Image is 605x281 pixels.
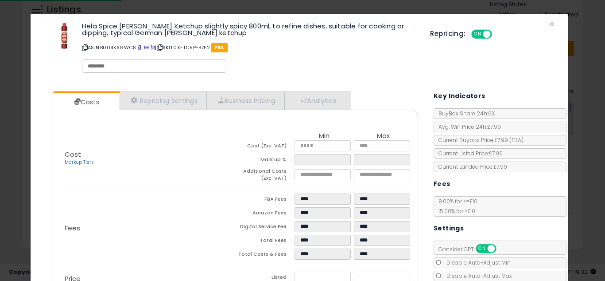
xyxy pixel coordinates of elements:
[82,40,417,55] p: ASIN: B004KSGWC8 | SKU: 0X-TC5P-B7F2
[235,168,295,184] td: Additional Costs (Exc. VAT)
[235,154,295,168] td: Mark up %
[472,31,483,38] span: ON
[50,23,77,49] img: 31lFUbNZp5L._SL60_.jpg
[211,43,228,52] span: FBA
[434,207,475,215] span: 15.00 % for > £10
[82,23,417,36] h3: Hela Spice [PERSON_NAME] Ketchup slightly spicy 800ml, to refine dishes, suitable for cooking or ...
[434,150,503,157] span: Current Listed Price: £7.99
[137,44,142,51] a: BuyBox page
[235,207,295,221] td: Amazon Fees
[434,123,501,131] span: Avg. Win Price 24h: £7.99
[235,221,295,235] td: Digital Service Fee
[120,91,207,110] a: Repricing Settings
[477,245,488,253] span: ON
[430,30,465,37] h5: Repricing:
[207,91,284,110] a: Business Pricing
[434,198,477,215] span: 8.00 % for <= £10
[442,259,511,266] span: Disable Auto-Adjust Min
[53,93,119,111] a: Costs
[144,44,149,51] a: All offer listings
[434,245,508,253] span: Consider CPT:
[235,249,295,262] td: Total Costs & Fees
[295,132,354,140] th: Min
[434,223,464,234] h5: Settings
[354,132,413,140] th: Max
[442,272,512,280] span: Disable Auto-Adjust Max
[549,18,555,31] span: ×
[235,194,295,207] td: FBA Fees
[58,225,236,232] p: Fees
[495,245,509,253] span: OFF
[150,44,155,51] a: Your listing only
[434,178,450,190] h5: Fees
[65,159,94,166] a: Markup Tiers
[284,91,350,110] a: Analytics
[434,163,507,170] span: Current Landed Price: £7.99
[434,110,495,117] span: BuyBox Share 24h: 6%
[235,140,295,154] td: Cost (Exc. VAT)
[434,91,485,102] h5: Key Indicators
[434,136,524,144] span: Current Buybox Price:
[58,151,236,166] p: Cost
[490,31,504,38] span: OFF
[494,136,524,144] span: £7.99
[509,136,524,144] span: ( FBA )
[235,235,295,249] td: Total Fees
